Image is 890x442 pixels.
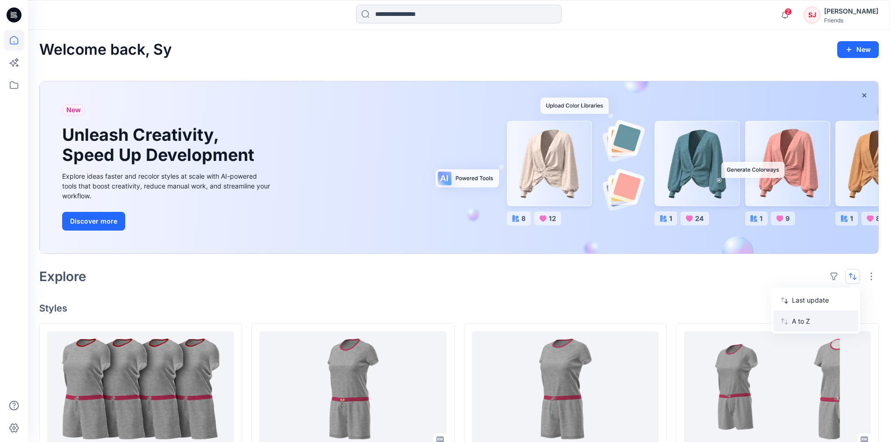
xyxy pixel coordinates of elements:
[39,41,172,58] h2: Welcome back, Sy
[62,212,125,231] button: Discover more
[824,6,878,17] div: [PERSON_NAME]
[62,212,272,231] a: Discover more
[39,303,879,314] h4: Styles
[804,7,820,23] div: SJ
[62,125,258,165] h1: Unleash Creativity, Speed Up Development
[837,41,879,58] button: New
[784,8,792,15] span: 2
[792,316,851,326] p: A to Z
[824,17,878,24] div: Friends
[62,171,272,201] div: Explore ideas faster and recolor styles at scale with AI-powered tools that boost creativity, red...
[39,269,86,284] h2: Explore
[792,295,851,305] p: Last update
[66,104,81,116] span: New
